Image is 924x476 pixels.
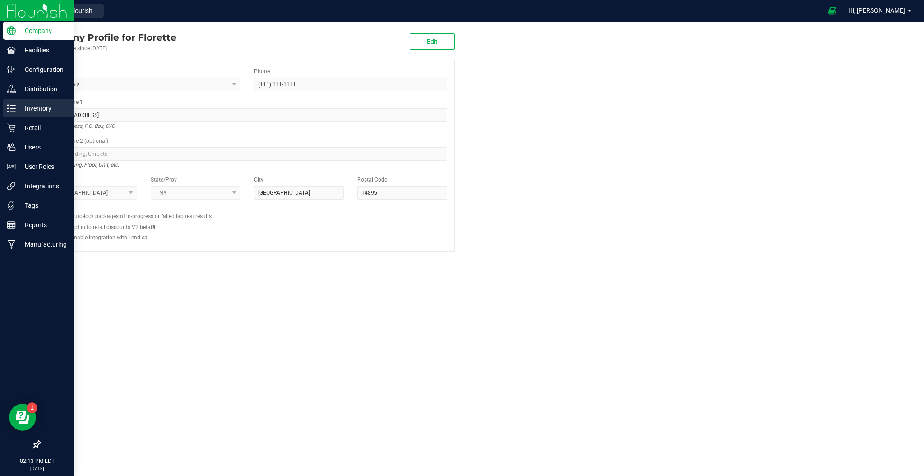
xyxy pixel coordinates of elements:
[822,2,842,19] span: Open Ecommerce Menu
[47,147,447,161] input: Suite, Building, Unit, etc.
[7,123,16,132] inline-svg: Retail
[254,67,270,75] label: Phone
[16,200,70,211] p: Tags
[410,33,455,50] button: Edit
[47,121,115,131] i: Street address, P.O. Box, C/O
[16,25,70,36] p: Company
[7,26,16,35] inline-svg: Company
[7,104,16,113] inline-svg: Inventory
[16,142,70,153] p: Users
[357,176,387,184] label: Postal Code
[254,186,344,200] input: City
[7,240,16,249] inline-svg: Manufacturing
[254,78,447,91] input: (123) 456-7890
[71,212,212,220] label: Auto-lock packages of in-progress or failed lab test results
[848,7,907,14] span: Hi, [PERSON_NAME]!
[27,402,37,413] iframe: Resource center unread badge
[16,161,70,172] p: User Roles
[427,38,438,45] span: Edit
[16,64,70,75] p: Configuration
[357,186,447,200] input: Postal Code
[9,404,36,431] iframe: Resource center
[16,45,70,56] p: Facilities
[47,159,119,170] i: Suite, Building, Floor, Unit, etc.
[7,46,16,55] inline-svg: Facilities
[7,201,16,210] inline-svg: Tags
[47,108,447,122] input: Address
[7,220,16,229] inline-svg: Reports
[16,219,70,230] p: Reports
[40,44,176,52] div: Account active since [DATE]
[16,239,70,250] p: Manufacturing
[16,181,70,191] p: Integrations
[7,65,16,74] inline-svg: Configuration
[151,176,177,184] label: State/Prov
[71,233,148,242] label: Enable integration with Lendica
[7,84,16,93] inline-svg: Distribution
[7,162,16,171] inline-svg: User Roles
[71,223,155,231] label: Opt in to retail discounts V2 beta
[47,206,447,212] h2: Configs
[7,182,16,191] inline-svg: Integrations
[40,31,176,44] div: Florette
[16,84,70,94] p: Distribution
[16,122,70,133] p: Retail
[47,137,108,145] label: Address Line 2 (optional)
[254,176,263,184] label: City
[7,143,16,152] inline-svg: Users
[16,103,70,114] p: Inventory
[4,465,70,472] p: [DATE]
[4,457,70,465] p: 02:13 PM EDT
